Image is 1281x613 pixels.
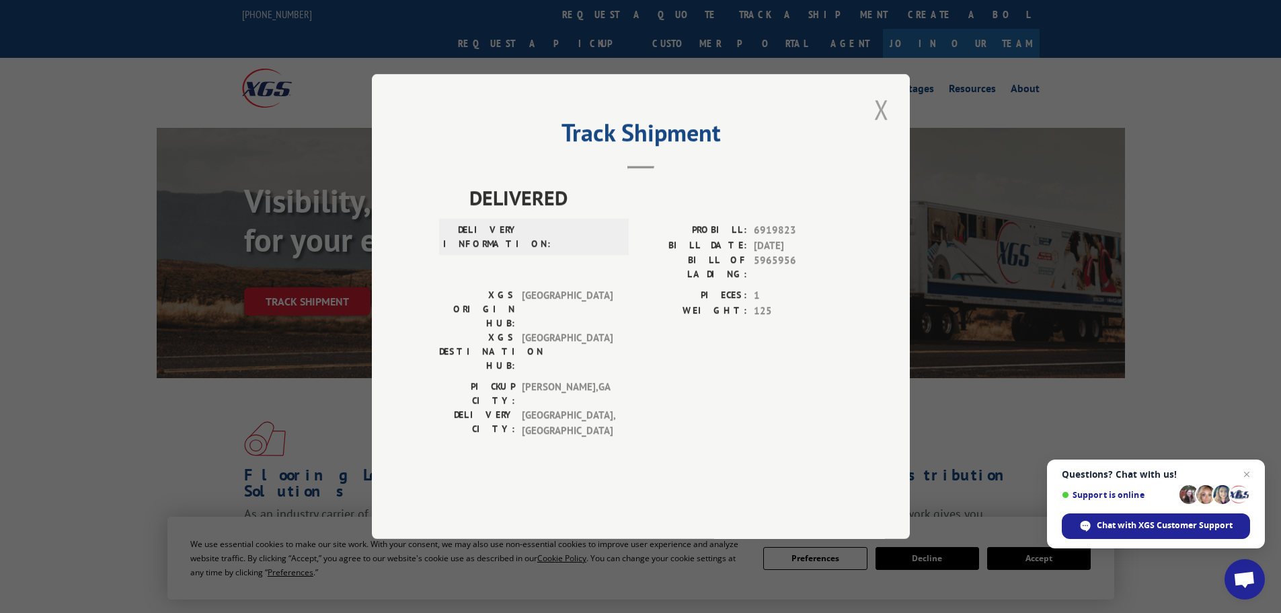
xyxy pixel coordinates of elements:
[439,123,843,149] h2: Track Shipment
[641,303,747,319] label: WEIGHT:
[754,253,843,281] span: 5965956
[522,380,613,408] span: [PERSON_NAME] , GA
[641,223,747,238] label: PROBILL:
[754,288,843,303] span: 1
[469,182,843,213] span: DELIVERED
[439,408,515,438] label: DELIVERY CITY:
[641,288,747,303] label: PIECES:
[641,253,747,281] label: BILL OF LADING:
[1097,519,1233,532] span: Chat with XGS Customer Support
[1225,559,1265,600] a: Open chat
[754,223,843,238] span: 6919823
[754,303,843,319] span: 125
[1062,469,1250,480] span: Questions? Chat with us!
[1062,513,1250,539] span: Chat with XGS Customer Support
[754,238,843,254] span: [DATE]
[439,288,515,330] label: XGS ORIGIN HUB:
[522,408,613,438] span: [GEOGRAPHIC_DATA] , [GEOGRAPHIC_DATA]
[439,330,515,373] label: XGS DESTINATION HUB:
[870,91,893,128] button: Close modal
[439,380,515,408] label: PICKUP CITY:
[1062,490,1175,500] span: Support is online
[443,223,519,251] label: DELIVERY INFORMATION:
[522,288,613,330] span: [GEOGRAPHIC_DATA]
[522,330,613,373] span: [GEOGRAPHIC_DATA]
[641,238,747,254] label: BILL DATE:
